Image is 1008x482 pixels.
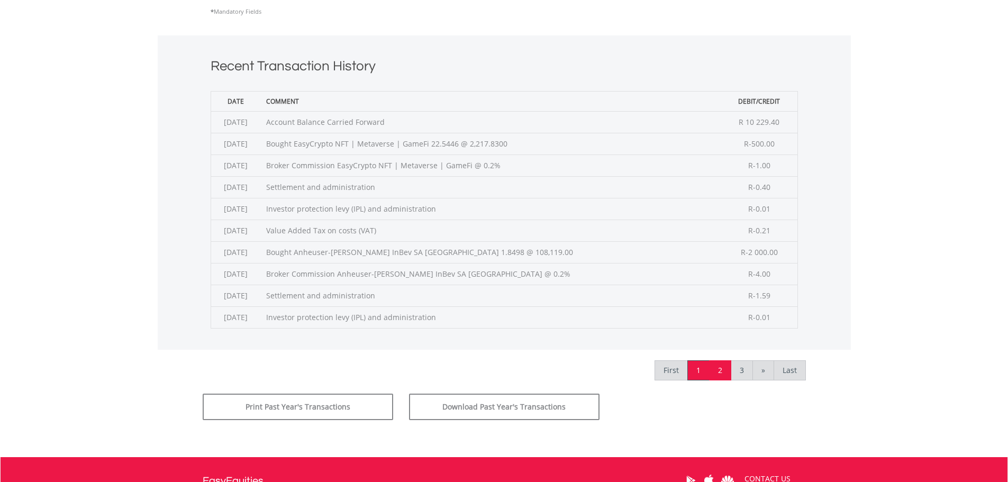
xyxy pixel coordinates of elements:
[261,263,721,285] td: Broker Commission Anheuser-[PERSON_NAME] InBev SA [GEOGRAPHIC_DATA] @ 0.2%
[211,306,261,328] td: [DATE]
[774,360,806,380] a: Last
[261,111,721,133] td: Account Balance Carried Forward
[744,139,775,149] span: R-500.00
[203,394,393,420] button: Print Past Year's Transactions
[748,204,770,214] span: R-0.01
[211,154,261,176] td: [DATE]
[721,91,797,111] th: Debit/Credit
[748,160,770,170] span: R-1.00
[752,360,774,380] a: »
[261,285,721,306] td: Settlement and administration
[211,263,261,285] td: [DATE]
[211,7,261,15] span: Mandatory Fields
[211,133,261,154] td: [DATE]
[211,198,261,220] td: [DATE]
[211,57,798,80] h1: Recent Transaction History
[731,360,753,380] a: 3
[261,133,721,154] td: Bought EasyCrypto NFT | Metaverse | GameFi 22.5446 @ 2,217.8300
[739,117,779,127] span: R 10 229.40
[211,220,261,241] td: [DATE]
[211,176,261,198] td: [DATE]
[748,269,770,279] span: R-4.00
[261,306,721,328] td: Investor protection levy (IPL) and administration
[261,241,721,263] td: Bought Anheuser-[PERSON_NAME] InBev SA [GEOGRAPHIC_DATA] 1.8498 @ 108,119.00
[409,394,600,420] button: Download Past Year's Transactions
[709,360,731,380] a: 2
[211,241,261,263] td: [DATE]
[211,111,261,133] td: [DATE]
[211,285,261,306] td: [DATE]
[261,91,721,111] th: Comment
[741,247,778,257] span: R-2 000.00
[687,360,710,380] a: 1
[261,220,721,241] td: Value Added Tax on costs (VAT)
[211,91,261,111] th: Date
[748,290,770,301] span: R-1.59
[655,360,688,380] a: First
[261,154,721,176] td: Broker Commission EasyCrypto NFT | Metaverse | GameFi @ 0.2%
[748,182,770,192] span: R-0.40
[261,176,721,198] td: Settlement and administration
[261,198,721,220] td: Investor protection levy (IPL) and administration
[748,312,770,322] span: R-0.01
[748,225,770,235] span: R-0.21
